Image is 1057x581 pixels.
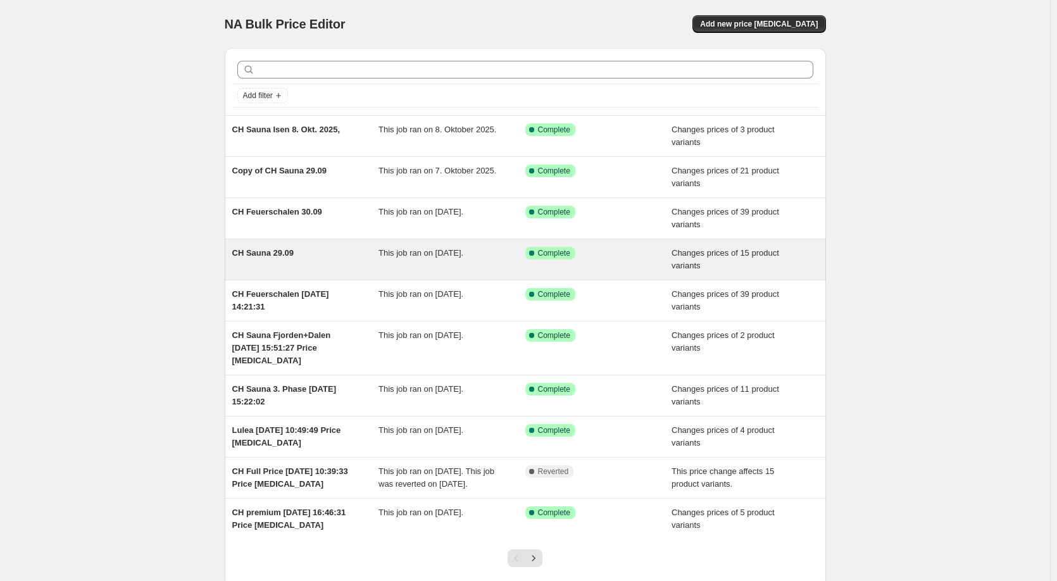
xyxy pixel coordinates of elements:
span: This job ran on [DATE]. [378,289,463,299]
span: Copy of CH Sauna 29.09 [232,166,327,175]
span: CH Sauna Isen 8. Okt. 2025, [232,125,341,134]
span: CH Sauna 3. Phase [DATE] 15:22:02 [232,384,336,406]
span: This job ran on [DATE]. [378,248,463,258]
span: Changes prices of 4 product variants [672,425,775,447]
span: Complete [538,248,570,258]
button: Add new price [MEDICAL_DATA] [692,15,825,33]
span: CH Sauna Fjorden+Dalen [DATE] 15:51:27 Price [MEDICAL_DATA] [232,330,331,365]
span: Add filter [243,91,273,101]
span: This job ran on [DATE]. [378,384,463,394]
span: This job ran on 7. Oktober 2025. [378,166,496,175]
span: Complete [538,425,570,435]
span: Complete [538,166,570,176]
span: This job ran on [DATE]. This job was reverted on [DATE]. [378,466,494,489]
span: CH Full Price [DATE] 10:39:33 Price [MEDICAL_DATA] [232,466,348,489]
span: Complete [538,289,570,299]
nav: Pagination [508,549,542,567]
button: Next [525,549,542,567]
span: Complete [538,207,570,217]
span: Lulea [DATE] 10:49:49 Price [MEDICAL_DATA] [232,425,341,447]
span: This job ran on 8. Oktober 2025. [378,125,496,134]
span: Changes prices of 39 product variants [672,289,779,311]
span: This job ran on [DATE]. [378,330,463,340]
span: This job ran on [DATE]. [378,508,463,517]
span: Reverted [538,466,569,477]
span: This price change affects 15 product variants. [672,466,774,489]
span: Add new price [MEDICAL_DATA] [700,19,818,29]
span: Complete [538,384,570,394]
span: This job ran on [DATE]. [378,425,463,435]
span: Changes prices of 39 product variants [672,207,779,229]
span: Changes prices of 11 product variants [672,384,779,406]
span: Changes prices of 15 product variants [672,248,779,270]
span: Changes prices of 5 product variants [672,508,775,530]
span: Changes prices of 21 product variants [672,166,779,188]
span: Changes prices of 2 product variants [672,330,775,353]
span: NA Bulk Price Editor [225,17,346,31]
span: Complete [538,508,570,518]
span: Complete [538,125,570,135]
span: Complete [538,330,570,340]
span: This job ran on [DATE]. [378,207,463,216]
span: CH Feuerschalen 30.09 [232,207,322,216]
span: CH premium [DATE] 16:46:31 Price [MEDICAL_DATA] [232,508,346,530]
span: Changes prices of 3 product variants [672,125,775,147]
span: CH Feuerschalen [DATE] 14:21:31 [232,289,329,311]
span: CH Sauna 29.09 [232,248,294,258]
button: Add filter [237,88,288,103]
